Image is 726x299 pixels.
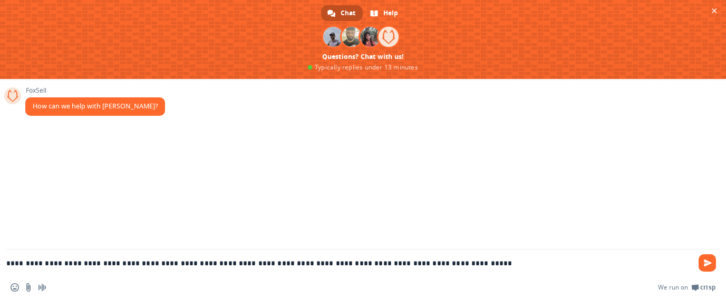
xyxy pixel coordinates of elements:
[38,283,46,292] span: Audio message
[321,5,363,21] a: Chat
[383,5,398,21] span: Help
[364,5,405,21] a: Help
[699,254,716,272] span: Send
[33,102,158,111] span: How can we help with [PERSON_NAME]?
[700,283,715,292] span: Crisp
[6,250,694,276] textarea: Compose your message...
[341,5,355,21] span: Chat
[25,87,165,94] span: FoxSell
[658,283,715,292] a: We run onCrisp
[709,5,720,16] span: Close chat
[11,283,19,292] span: Insert an emoji
[24,283,33,292] span: Send a file
[658,283,688,292] span: We run on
